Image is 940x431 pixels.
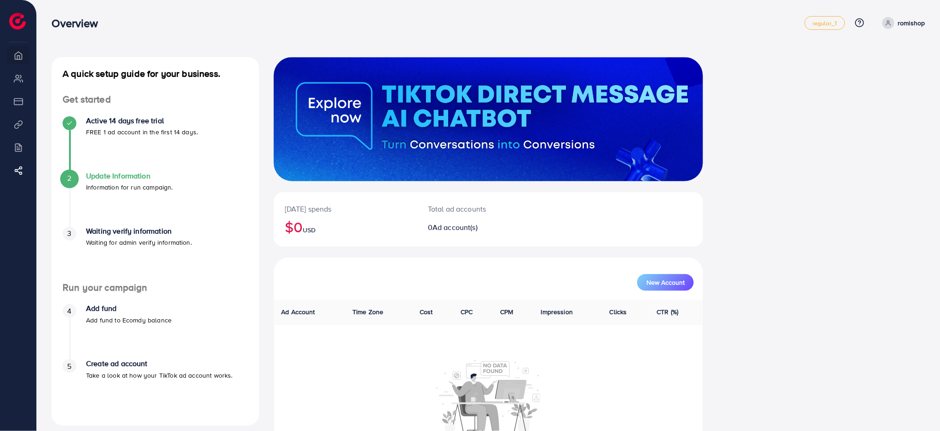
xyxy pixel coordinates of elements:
h4: Active 14 days free trial [86,116,198,125]
a: romishop [879,17,925,29]
button: New Account [637,274,694,291]
span: Clicks [610,307,627,316]
span: Impression [541,307,573,316]
li: Create ad account [52,359,259,414]
h4: Create ad account [86,359,233,368]
p: [DATE] spends [285,203,406,214]
li: Waiting verify information [52,227,259,282]
p: Information for run campaign. [86,182,173,193]
h2: $0 [285,218,406,236]
h4: Run your campaign [52,282,259,293]
p: Total ad accounts [428,203,513,214]
span: Ad account(s) [433,222,478,232]
span: USD [303,225,316,235]
li: Add fund [52,304,259,359]
span: 4 [67,306,71,316]
span: Cost [420,307,433,316]
p: Add fund to Ecomdy balance [86,315,172,326]
iframe: Chat [901,390,933,424]
p: FREE 1 ad account in the first 14 days. [86,126,198,138]
span: 5 [67,361,71,372]
h3: Overview [52,17,105,30]
span: Ad Account [281,307,315,316]
span: Time Zone [352,307,383,316]
p: Waiting for admin verify information. [86,237,192,248]
span: CPC [461,307,473,316]
span: New Account [646,279,685,286]
p: Take a look at how your TikTok ad account works. [86,370,233,381]
li: Update Information [52,172,259,227]
h4: A quick setup guide for your business. [52,68,259,79]
h2: 0 [428,223,513,232]
span: CPM [500,307,513,316]
span: CTR (%) [657,307,679,316]
p: romishop [898,17,925,29]
h4: Waiting verify information [86,227,192,236]
li: Active 14 days free trial [52,116,259,172]
h4: Update Information [86,172,173,180]
h4: Add fund [86,304,172,313]
span: regular_1 [813,20,837,26]
h4: Get started [52,94,259,105]
img: logo [9,13,26,29]
span: 2 [67,173,71,184]
span: 3 [67,228,71,239]
a: regular_1 [805,16,845,30]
